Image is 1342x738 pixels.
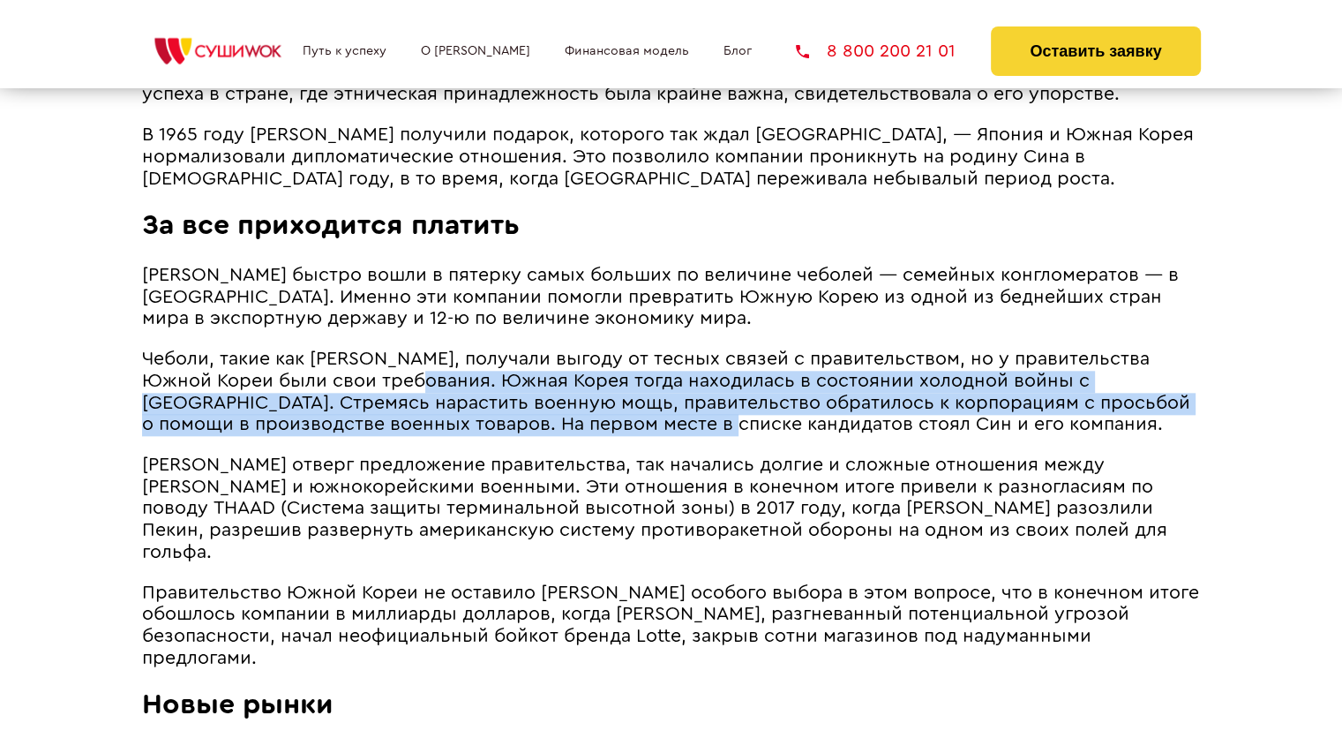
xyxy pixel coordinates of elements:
[142,266,1179,328] span: [PERSON_NAME] быстро вошли в пятерку самых больших по величине чеболей ― семейных конгломератов ―...
[142,690,334,719] span: Новые рынки
[142,584,1199,667] span: Правительство Южной Кореи не оставило [PERSON_NAME] особого выбора в этом вопросе, что в конечном...
[827,42,956,60] span: 8 800 200 21 01
[991,26,1200,76] button: Оставить заявку
[565,44,689,58] a: Финансовая модель
[723,44,752,58] a: Блог
[142,456,1167,561] span: [PERSON_NAME] отверг предложение правительства, так начались долгие и сложные отношения между [PE...
[142,350,1190,433] span: Чеболи, такие как [PERSON_NAME], получали выгоду от тесных связей с правительством, но у правител...
[142,211,520,239] span: За все приходится платить
[303,44,386,58] a: Путь к успеху
[421,44,530,58] a: О [PERSON_NAME]
[142,125,1194,187] span: В 1965 году [PERSON_NAME] получили подарок, которого так ждал [GEOGRAPHIC_DATA], ― Япония и Южная...
[796,42,956,60] a: 8 800 200 21 01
